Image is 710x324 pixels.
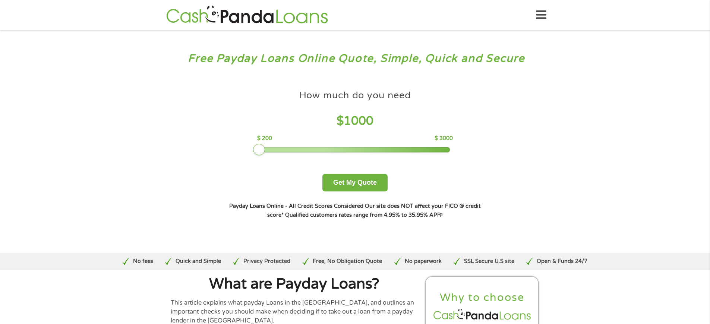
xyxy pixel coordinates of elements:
h4: How much do you need [299,89,411,102]
p: Privacy Protected [243,257,290,266]
strong: Payday Loans Online - All Credit Scores Considered [229,203,363,209]
h4: $ [257,114,453,129]
span: 1000 [344,114,373,128]
p: No paperwork [405,257,442,266]
strong: Our site does NOT affect your FICO ® credit score* [267,203,481,218]
h1: What are Payday Loans? [171,277,418,292]
p: No fees [133,257,153,266]
p: $ 3000 [435,134,453,143]
img: GetLoanNow Logo [164,4,330,26]
h3: Free Payday Loans Online Quote, Simple, Quick and Secure [22,52,689,66]
p: Quick and Simple [176,257,221,266]
strong: Qualified customers rates range from 4.95% to 35.95% APR¹ [285,212,443,218]
p: SSL Secure U.S site [464,257,514,266]
h2: Why to choose [432,291,533,305]
p: Free, No Obligation Quote [313,257,382,266]
p: $ 200 [257,134,272,143]
button: Get My Quote [322,174,388,191]
p: Open & Funds 24/7 [537,257,587,266]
